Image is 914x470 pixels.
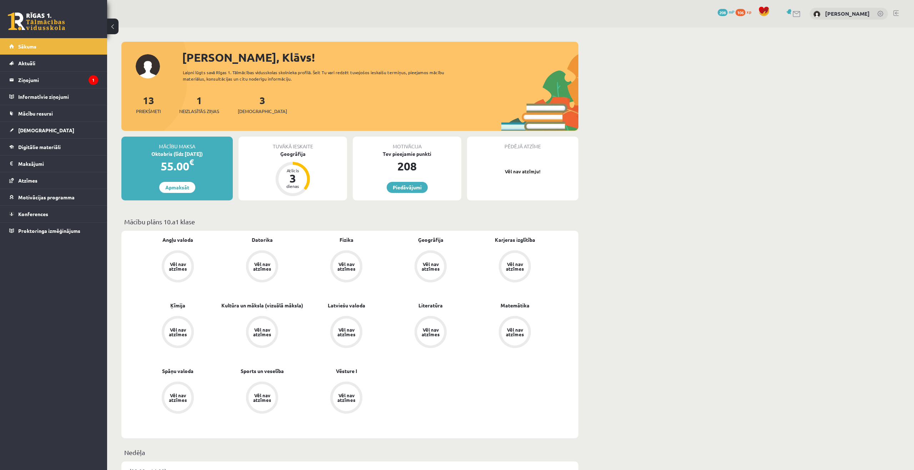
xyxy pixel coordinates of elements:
[735,9,755,15] a: 106 xp
[252,236,273,244] a: Datorika
[220,382,304,415] a: Vēl nav atzīmes
[162,367,194,375] a: Spāņu valoda
[8,12,65,30] a: Rīgas 1. Tālmācības vidusskola
[9,223,98,239] a: Proktoringa izmēģinājums
[18,72,98,88] legend: Ziņojumi
[18,228,80,234] span: Proktoringa izmēģinājums
[252,262,272,271] div: Vēl nav atzīmes
[18,194,75,200] span: Motivācijas programma
[9,189,98,205] a: Motivācijas programma
[179,108,219,115] span: Neizlasītās ziņas
[18,155,98,172] legend: Maksājumi
[168,262,188,271] div: Vēl nav atzīmes
[495,236,535,244] a: Karjeras izglītība
[136,382,220,415] a: Vēl nav atzīmes
[735,9,745,16] span: 106
[179,94,219,115] a: 1Neizlasītās ziņas
[9,122,98,138] a: [DEMOGRAPHIC_DATA]
[252,393,272,402] div: Vēl nav atzīmes
[505,262,525,271] div: Vēl nav atzīmes
[162,236,193,244] a: Angļu valoda
[18,110,53,117] span: Mācību resursi
[9,139,98,155] a: Digitālie materiāli
[825,10,870,17] a: [PERSON_NAME]
[18,144,61,150] span: Digitālie materiāli
[304,316,388,349] a: Vēl nav atzīmes
[729,9,734,15] span: mP
[168,393,188,402] div: Vēl nav atzīmes
[9,38,98,55] a: Sākums
[9,155,98,172] a: Maksājumi
[18,177,37,184] span: Atzīmes
[18,60,35,66] span: Aktuāli
[9,105,98,122] a: Mācību resursi
[124,217,576,226] p: Mācību plāns 10.a1 klase
[121,150,233,158] div: Oktobris (līdz [DATE])
[813,11,820,18] img: Klāvs Krūziņš
[473,316,557,349] a: Vēl nav atzīmes
[304,382,388,415] a: Vēl nav atzīmes
[183,69,457,82] div: Laipni lūgts savā Rīgas 1. Tālmācības vidusskolas skolnieka profilā. Šeit Tu vari redzēt tuvojošo...
[282,184,303,188] div: dienas
[238,150,347,158] div: Ģeogrāfija
[18,88,98,105] legend: Informatīvie ziņojumi
[467,137,578,150] div: Pēdējā atzīme
[124,448,576,457] p: Nedēļa
[136,108,161,115] span: Priekšmeti
[136,250,220,284] a: Vēl nav atzīmes
[304,250,388,284] a: Vēl nav atzīmes
[136,316,220,349] a: Vēl nav atzīmes
[136,94,161,115] a: 13Priekšmeti
[421,327,441,337] div: Vēl nav atzīmes
[18,43,36,50] span: Sākums
[9,206,98,222] a: Konferences
[353,137,461,150] div: Motivācija
[505,327,525,337] div: Vēl nav atzīmes
[421,262,441,271] div: Vēl nav atzīmes
[418,302,443,309] a: Literatūra
[238,108,287,115] span: [DEMOGRAPHIC_DATA]
[418,236,443,244] a: Ģeogrāfija
[241,367,284,375] a: Sports un veselība
[9,72,98,88] a: Ziņojumi1
[747,9,751,15] span: xp
[336,367,357,375] a: Vēsture I
[168,327,188,337] div: Vēl nav atzīmes
[121,137,233,150] div: Mācību maksa
[388,316,473,349] a: Vēl nav atzīmes
[89,75,98,85] i: 1
[121,158,233,175] div: 55.00
[340,236,353,244] a: Fizika
[328,302,365,309] a: Latviešu valoda
[471,168,575,175] p: Vēl nav atzīmju!
[238,150,347,197] a: Ģeogrāfija Atlicis 3 dienas
[718,9,734,15] a: 208 mP
[159,182,195,193] a: Apmaksāt
[282,168,303,173] div: Atlicis
[282,173,303,184] div: 3
[9,55,98,71] a: Aktuāli
[252,327,272,337] div: Vēl nav atzīmes
[9,172,98,189] a: Atzīmes
[718,9,728,16] span: 208
[220,250,304,284] a: Vēl nav atzīmes
[189,157,194,167] span: €
[353,158,461,175] div: 208
[387,182,428,193] a: Piedāvājumi
[221,302,303,309] a: Kultūra un māksla (vizuālā māksla)
[501,302,529,309] a: Matemātika
[9,88,98,105] a: Informatīvie ziņojumi
[336,262,356,271] div: Vēl nav atzīmes
[473,250,557,284] a: Vēl nav atzīmes
[182,49,578,66] div: [PERSON_NAME], Klāvs!
[170,302,185,309] a: Ķīmija
[388,250,473,284] a: Vēl nav atzīmes
[238,94,287,115] a: 3[DEMOGRAPHIC_DATA]
[336,327,356,337] div: Vēl nav atzīmes
[353,150,461,158] div: Tev pieejamie punkti
[238,137,347,150] div: Tuvākā ieskaite
[18,211,48,217] span: Konferences
[220,316,304,349] a: Vēl nav atzīmes
[18,127,74,133] span: [DEMOGRAPHIC_DATA]
[336,393,356,402] div: Vēl nav atzīmes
